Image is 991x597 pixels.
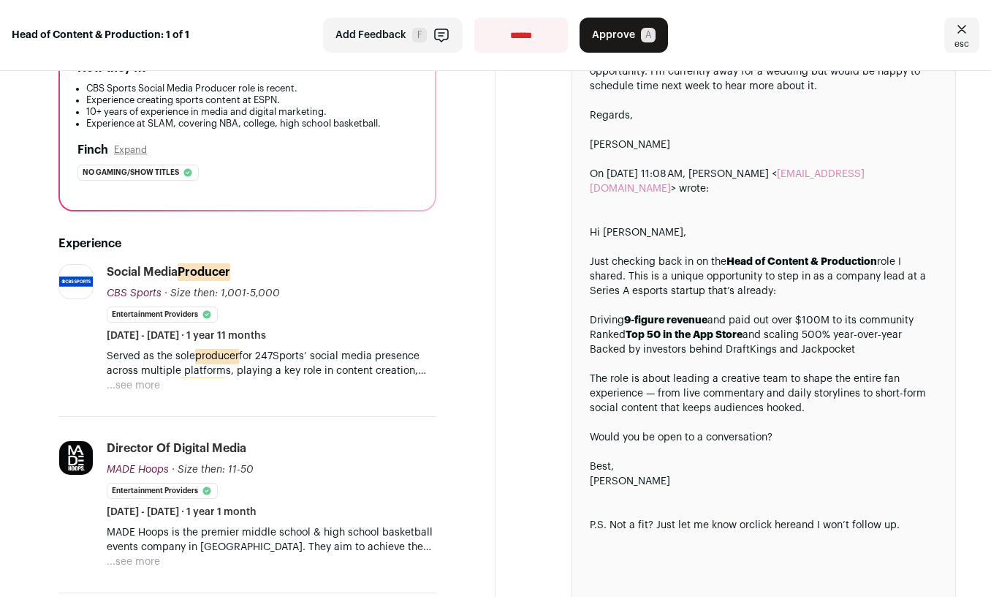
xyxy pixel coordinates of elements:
[114,144,147,156] button: Expand
[590,255,938,298] div: Just checking back in on the role I shared. This is a unique opportunity to step in as a company ...
[580,18,668,53] button: Approve A
[590,430,938,445] div: Would you be open to a conversation?
[590,138,938,152] div: [PERSON_NAME]
[107,349,436,378] p: Served as the sole for 247Sports’ social media presence across multiple platforms, playing a key ...
[59,277,93,287] img: 50e35d8dfda34f81060530483207baf3b2c929fe8ed3e7165b46320ccf5f9944.jpg
[590,225,938,240] div: Hi [PERSON_NAME],
[107,483,218,499] li: Entertainment Providers
[590,328,938,342] li: Ranked and scaling 500% year-over-year
[954,38,969,50] span: esc
[86,83,417,94] li: CBS Sports Social Media Producer role is recent.
[592,28,635,42] span: Approve
[323,18,463,53] button: Add Feedback F
[180,378,227,394] mark: produced
[83,165,179,180] span: No gaming/show titles
[726,257,877,267] strong: Head of Content & Production
[641,28,656,42] span: A
[590,108,938,123] div: Regards,
[195,348,239,364] mark: producer
[590,50,938,94] div: I apologize for the late response. I’d love to hear more about the opportunity. I’m currently awa...
[590,313,938,328] li: Driving and paid out over $100M to its community
[107,378,160,393] button: ...see more
[749,520,796,530] a: click here
[590,372,938,416] div: The role is about leading a creative team to shape the entire fan experience — from live commenta...
[107,505,257,519] span: [DATE] - [DATE] · 1 year 1 month
[172,465,254,475] span: · Size then: 11-50
[77,141,108,159] h2: Finch
[86,106,417,118] li: 10+ years of experience in media and digital marketing.
[590,518,938,533] div: P.S. Not a fit? Just let me know or and I won’t follow up.
[107,555,160,569] button: ...see more
[590,459,938,474] div: Best,
[86,118,417,129] li: Experience at SLAM, covering NBA, college, high school basketball.
[107,440,246,457] div: Director Of Digital Media
[626,330,743,340] strong: Top 50 in the App Store
[164,288,280,298] span: · Size then: 1,001-5,000
[590,474,938,489] div: [PERSON_NAME]
[412,28,427,42] span: F
[590,342,938,357] li: Backed by investors behind DraftKings and Jackpocket
[335,28,406,42] span: Add Feedback
[107,288,162,298] span: CBS Sports
[59,441,93,475] img: 4f7d6c6202da4d37b788dfe2f5e900efdda8b01407259107410c98596800e4c0.jpg
[590,167,938,211] blockquote: On [DATE] 11:08 AM, [PERSON_NAME] < > wrote:
[107,465,169,475] span: MADE Hoops
[107,328,266,343] span: [DATE] - [DATE] · 1 year 11 months
[944,18,979,53] a: Close
[12,28,189,42] strong: Head of Content & Production: 1 of 1
[107,264,230,280] div: Social Media
[107,307,218,323] li: Entertainment Providers
[86,94,417,106] li: Experience creating sports content at ESPN.
[107,525,436,555] p: MADE Hoops is the premier middle school & high school basketball events company in [GEOGRAPHIC_DA...
[624,315,707,326] strong: 9-figure revenue
[58,235,436,252] h2: Experience
[178,263,230,281] mark: Producer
